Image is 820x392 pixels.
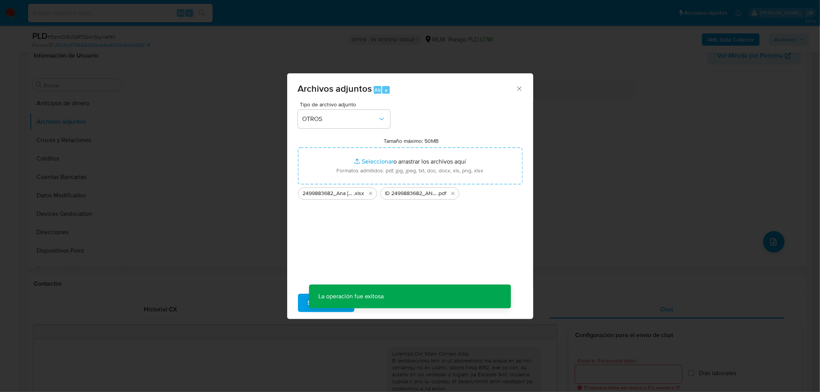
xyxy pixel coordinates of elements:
span: .xlsx [354,190,364,197]
button: Eliminar 2499883682_Ana Maria Zuñiga Ruiz_JUL2025..xlsx [366,189,375,198]
button: Eliminar ID 2499883682_ANA MARIA ZUNIGA RUIZ_JUL2025.pdf [448,189,457,198]
span: .pdf [438,190,447,197]
span: 2499883682_Ana [PERSON_NAME] Ruiz_JUL2025. [303,190,354,197]
button: Subir archivo [298,294,354,312]
span: Tipo de archivo adjunto [300,102,392,107]
span: ID 2499883682_ANA [PERSON_NAME] RUIZ_JUL2025 [385,190,438,197]
span: Cancelar [368,294,393,311]
span: Alt [374,86,381,94]
span: a [385,86,388,94]
button: Cerrar [516,85,522,92]
span: Subir archivo [308,294,344,311]
span: Archivos adjuntos [298,82,372,95]
span: OTROS [303,115,378,123]
button: OTROS [298,110,390,128]
ul: Archivos seleccionados [298,184,522,200]
p: La operación fue exitosa [309,284,393,308]
label: Tamaño máximo: 50MB [384,137,439,144]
